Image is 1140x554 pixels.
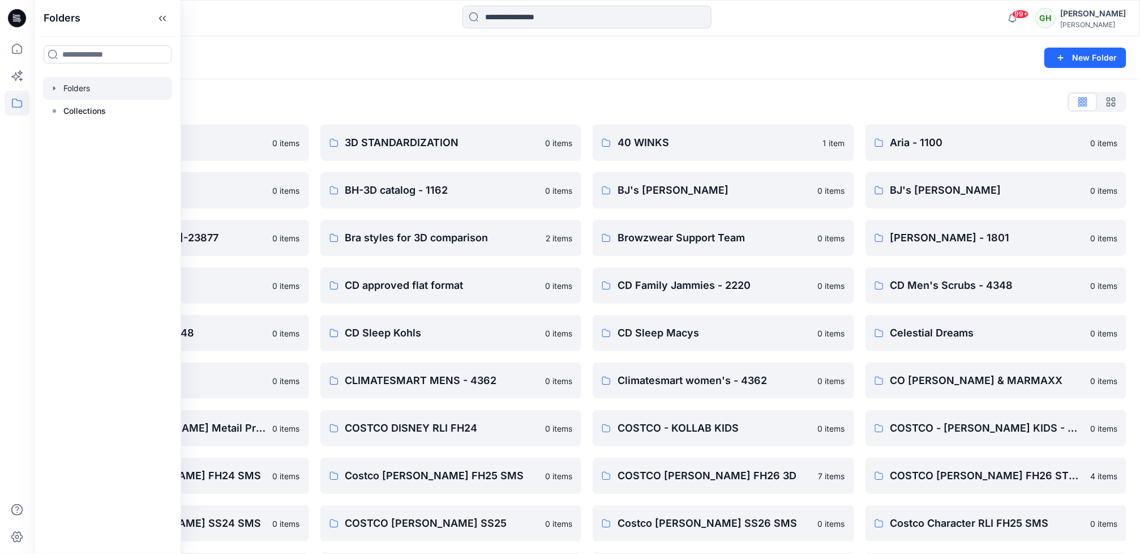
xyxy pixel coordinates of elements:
[320,315,582,351] a: CD Sleep Kohls0 items
[273,518,300,530] p: 0 items
[320,410,582,446] a: COSTCO DISNEY RLI FH240 items
[890,468,1084,484] p: COSTCO [PERSON_NAME] FH26 STYLE 12-5543
[818,185,845,197] p: 0 items
[818,327,845,339] p: 0 items
[593,172,854,208] a: BJ's [PERSON_NAME]0 items
[618,278,811,293] p: CD Family Jammies - 2220
[1090,375,1117,387] p: 0 items
[865,458,1127,494] a: COSTCO [PERSON_NAME] FH26 STYLE 12-55434 items
[1060,20,1126,29] div: [PERSON_NAME]
[1060,7,1126,20] div: [PERSON_NAME]
[890,515,1084,531] p: Costco Character RLI FH25 SMS
[865,315,1127,351] a: Celestial Dreams0 items
[818,232,845,244] p: 0 items
[1044,48,1126,68] button: New Folder
[618,420,811,436] p: COSTCO - KOLLAB KIDS
[273,470,300,482] p: 0 items
[1090,232,1117,244] p: 0 items
[865,172,1127,208] a: BJ's [PERSON_NAME]0 items
[618,373,811,389] p: Climatesmart women's - 4362
[273,280,300,292] p: 0 items
[593,505,854,542] a: Costco [PERSON_NAME] SS26 SMS0 items
[545,375,572,387] p: 0 items
[320,220,582,256] a: Bra styles for 3D comparison2 items
[865,267,1127,304] a: CD Men's Scrubs - 43480 items
[593,458,854,494] a: COSTCO [PERSON_NAME] FH26 3D7 items
[273,232,300,244] p: 0 items
[545,137,572,149] p: 0 items
[618,468,812,484] p: COSTCO [PERSON_NAME] FH26 3D
[890,135,1084,151] p: Aria - 1100
[1090,327,1117,339] p: 0 items
[1035,8,1056,28] div: GH
[273,327,300,339] p: 0 items
[865,410,1127,446] a: COSTCO - [PERSON_NAME] KIDS - DESIGN USE0 items
[593,267,854,304] a: CD Family Jammies - 22200 items
[593,220,854,256] a: Browzwear Support Team0 items
[273,185,300,197] p: 0 items
[345,515,539,531] p: COSTCO [PERSON_NAME] SS25
[273,423,300,434] p: 0 items
[545,280,572,292] p: 0 items
[890,230,1084,246] p: [PERSON_NAME] - 1801
[545,327,572,339] p: 0 items
[890,325,1084,341] p: Celestial Dreams
[1090,423,1117,434] p: 0 items
[320,267,582,304] a: CD approved flat format0 items
[546,232,572,244] p: 2 items
[618,515,811,531] p: Costco [PERSON_NAME] SS26 SMS
[618,325,811,341] p: CD Sleep Macys
[345,420,539,436] p: COSTCO DISNEY RLI FH24
[865,363,1127,399] a: CO [PERSON_NAME] & MARMAXX0 items
[63,104,106,118] p: Collections
[345,373,539,389] p: CLIMATESMART MENS - 4362
[593,125,854,161] a: 40 WINKS1 item
[593,363,854,399] a: Climatesmart women's - 43620 items
[320,458,582,494] a: Costco [PERSON_NAME] FH25 SMS0 items
[345,230,539,246] p: Bra styles for 3D comparison
[890,373,1084,389] p: CO [PERSON_NAME] & MARMAXX
[1090,137,1117,149] p: 0 items
[1012,10,1029,19] span: 99+
[818,280,845,292] p: 0 items
[865,505,1127,542] a: Costco Character RLI FH25 SMS0 items
[593,410,854,446] a: COSTCO - KOLLAB KIDS0 items
[545,470,572,482] p: 0 items
[618,230,811,246] p: Browzwear Support Team
[818,470,845,482] p: 7 items
[345,182,539,198] p: BH-3D catalog - 1162
[818,518,845,530] p: 0 items
[320,125,582,161] a: 3D STANDARDIZATION0 items
[1090,518,1117,530] p: 0 items
[345,325,539,341] p: CD Sleep Kohls
[890,182,1084,198] p: BJ's [PERSON_NAME]
[345,135,539,151] p: 3D STANDARDIZATION
[320,172,582,208] a: BH-3D catalog - 11620 items
[1090,185,1117,197] p: 0 items
[320,363,582,399] a: CLIMATESMART MENS - 43620 items
[545,518,572,530] p: 0 items
[890,278,1084,293] p: CD Men's Scrubs - 4348
[345,278,539,293] p: CD approved flat format
[273,375,300,387] p: 0 items
[1090,280,1117,292] p: 0 items
[823,137,845,149] p: 1 item
[890,420,1084,436] p: COSTCO - [PERSON_NAME] KIDS - DESIGN USE
[865,125,1127,161] a: Aria - 11000 items
[865,220,1127,256] a: [PERSON_NAME] - 18010 items
[618,182,811,198] p: BJ's [PERSON_NAME]
[273,137,300,149] p: 0 items
[1090,470,1117,482] p: 4 items
[545,185,572,197] p: 0 items
[593,315,854,351] a: CD Sleep Macys0 items
[818,423,845,434] p: 0 items
[618,135,816,151] p: 40 WINKS
[320,505,582,542] a: COSTCO [PERSON_NAME] SS250 items
[345,468,539,484] p: Costco [PERSON_NAME] FH25 SMS
[818,375,845,387] p: 0 items
[545,423,572,434] p: 0 items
